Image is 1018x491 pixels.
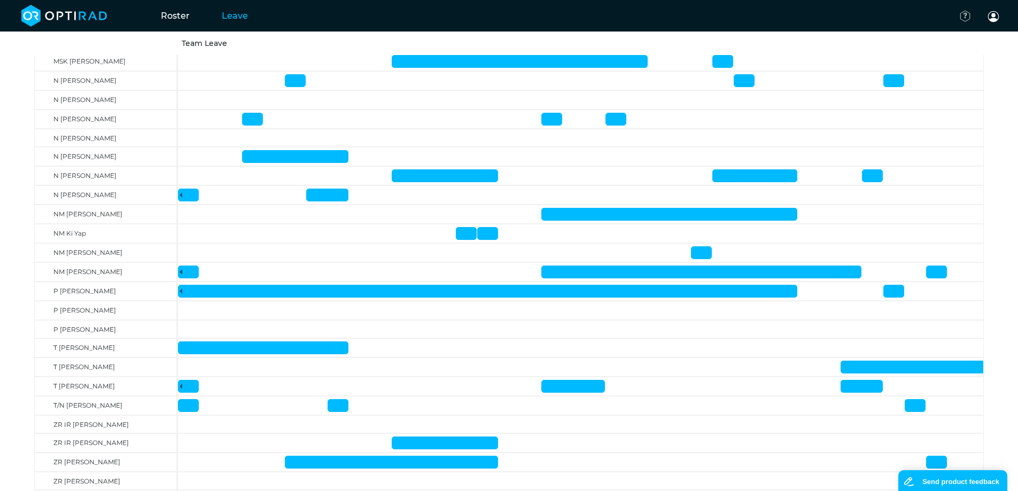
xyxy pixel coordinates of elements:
[53,287,116,295] span: P [PERSON_NAME]
[21,5,107,27] img: brand-opti-rad-logos-blue-and-white-d2f68631ba2948856bd03f2d395fb146ddc8fb01b4b6e9315ea85fa773367...
[53,248,122,256] span: NM [PERSON_NAME]
[53,401,122,409] span: T/N [PERSON_NAME]
[53,115,116,123] span: N [PERSON_NAME]
[53,191,116,199] span: N [PERSON_NAME]
[53,458,120,466] span: ZR [PERSON_NAME]
[53,152,116,160] span: N [PERSON_NAME]
[53,172,116,180] span: N [PERSON_NAME]
[53,363,115,371] span: T [PERSON_NAME]
[53,268,122,276] span: NM [PERSON_NAME]
[53,382,115,390] span: T [PERSON_NAME]
[53,210,122,218] span: NM [PERSON_NAME]
[53,134,116,142] span: N [PERSON_NAME]
[53,96,116,104] span: N [PERSON_NAME]
[53,477,120,485] span: ZR [PERSON_NAME]
[53,420,129,428] span: ZR IR [PERSON_NAME]
[53,306,116,314] span: P [PERSON_NAME]
[53,229,86,237] span: NM Ki Yap
[182,38,227,48] a: Team Leave
[53,439,129,447] span: ZR IR [PERSON_NAME]
[53,325,116,333] span: P [PERSON_NAME]
[53,76,116,84] span: N [PERSON_NAME]
[53,57,126,65] span: MSK [PERSON_NAME]
[53,344,115,352] span: T [PERSON_NAME]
